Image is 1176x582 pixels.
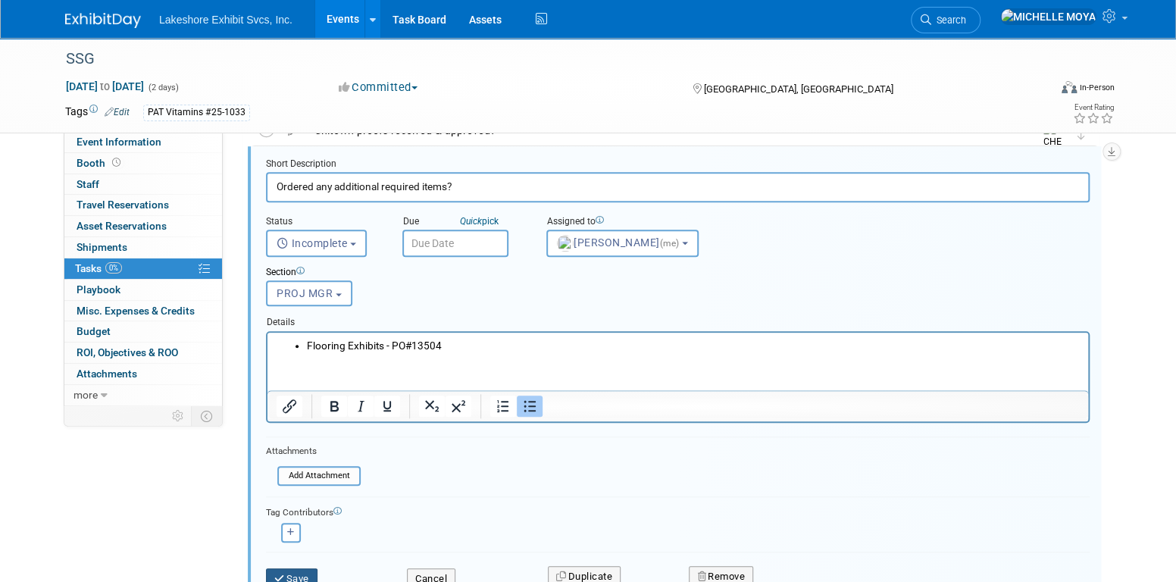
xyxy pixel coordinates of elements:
[77,368,137,380] span: Attachments
[65,13,141,28] img: ExhibitDay
[64,174,222,195] a: Staff
[959,79,1115,102] div: Event Format
[192,406,223,426] td: Toggle Event Tabs
[402,230,508,257] input: Due Date
[931,14,966,26] span: Search
[911,7,981,33] a: Search
[105,107,130,117] a: Edit
[457,215,502,227] a: Quickpick
[1079,82,1115,93] div: In-Person
[266,172,1090,202] input: Name of task or a short description
[77,346,178,358] span: ROI, Objectives & ROO
[460,216,482,227] i: Quick
[546,215,735,230] div: Assigned to
[490,396,516,417] button: Numbered list
[61,45,1025,73] div: SSG
[64,132,222,152] a: Event Information
[77,199,169,211] span: Travel Reservations
[109,157,124,168] span: Booth not reserved yet
[75,262,122,274] span: Tasks
[64,237,222,258] a: Shipments
[266,503,1090,519] div: Tag Contributors
[266,158,1090,172] div: Short Description
[77,241,127,253] span: Shipments
[64,364,222,384] a: Attachments
[77,325,111,337] span: Budget
[77,283,120,296] span: Playbook
[64,153,222,174] a: Booth
[165,406,192,426] td: Personalize Event Tab Strip
[73,389,98,401] span: more
[333,80,424,95] button: Committed
[446,396,471,417] button: Superscript
[277,287,333,299] span: PROJ MGR
[266,230,367,257] button: Incomplete
[64,343,222,363] a: ROI, Objectives & ROO
[159,14,292,26] span: Lakeshore Exhibit Svcs, Inc.
[105,262,122,274] span: 0%
[517,396,543,417] button: Bullet list
[65,80,145,93] span: [DATE] [DATE]
[64,385,222,405] a: more
[374,396,400,417] button: Underline
[546,230,699,257] button: [PERSON_NAME](me)
[147,83,179,92] span: (2 days)
[419,396,445,417] button: Subscript
[1073,104,1114,111] div: Event Rating
[64,258,222,279] a: Tasks0%
[266,309,1090,330] div: Details
[64,216,222,236] a: Asset Reservations
[277,237,348,249] span: Incomplete
[1062,81,1077,93] img: Format-Inperson.png
[321,396,347,417] button: Bold
[266,445,361,458] div: Attachments
[64,301,222,321] a: Misc. Expenses & Credits
[77,136,161,148] span: Event Information
[98,80,112,92] span: to
[660,238,680,249] span: (me)
[266,266,1019,280] div: Section
[64,280,222,300] a: Playbook
[277,396,302,417] button: Insert/edit link
[402,215,524,230] div: Due
[65,104,130,121] td: Tags
[77,178,99,190] span: Staff
[77,157,124,169] span: Booth
[266,215,380,230] div: Status
[348,396,374,417] button: Italic
[557,236,682,249] span: [PERSON_NAME]
[266,280,352,306] button: PROJ MGR
[1000,8,1096,25] img: MICHELLE MOYA
[77,220,167,232] span: Asset Reservations
[64,195,222,215] a: Travel Reservations
[267,333,1088,390] iframe: Rich Text Area
[143,105,250,120] div: PAT Vitamins #25-1033
[64,321,222,342] a: Budget
[77,305,195,317] span: Misc. Expenses & Credits
[703,83,893,95] span: [GEOGRAPHIC_DATA], [GEOGRAPHIC_DATA]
